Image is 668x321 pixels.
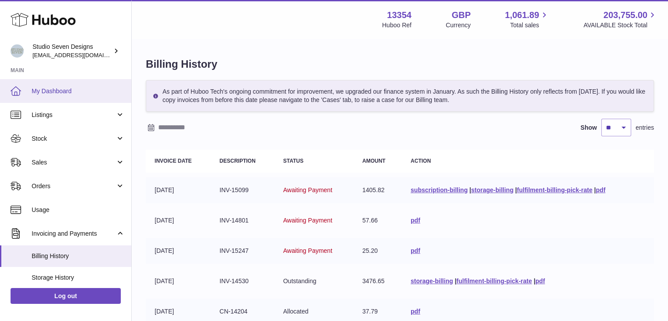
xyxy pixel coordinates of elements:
span: | [455,277,456,285]
a: storage-billing [411,277,453,285]
a: fulfilment-billing-pick-rate [517,186,592,193]
a: 1,061.89 Total sales [505,9,549,29]
span: Usage [32,206,125,214]
img: contact.studiosevendesigns@gmail.com [11,44,24,58]
span: [EMAIL_ADDRESS][DOMAIN_NAME] [32,51,129,58]
span: Outstanding [283,277,317,285]
div: Currency [446,21,471,29]
span: Awaiting Payment [283,186,332,193]
td: [DATE] [146,238,211,264]
a: Log out [11,288,121,304]
td: INV-14801 [211,208,274,233]
td: INV-15247 [211,238,274,264]
strong: GBP [451,9,470,21]
td: 1405.82 [354,177,402,203]
strong: Status [283,158,303,164]
span: My Dashboard [32,87,125,95]
td: [DATE] [146,268,211,294]
h1: Billing History [146,57,654,71]
span: Billing History [32,252,125,260]
span: Orders [32,182,116,190]
div: Studio Seven Designs [32,43,112,59]
a: pdf [411,247,420,254]
a: storage-billing [471,186,513,193]
td: 57.66 [354,208,402,233]
a: pdf [596,186,606,193]
span: | [594,186,596,193]
strong: Amount [362,158,386,164]
strong: 13354 [387,9,412,21]
td: INV-15099 [211,177,274,203]
a: 203,755.00 AVAILABLE Stock Total [583,9,657,29]
td: INV-14530 [211,268,274,294]
strong: Action [411,158,431,164]
span: | [469,186,471,193]
span: Listings [32,111,116,119]
span: | [534,277,535,285]
span: entries [636,124,654,132]
span: Total sales [510,21,549,29]
td: 25.20 [354,238,402,264]
span: AVAILABLE Stock Total [583,21,657,29]
a: subscription-billing [411,186,468,193]
span: Storage History [32,274,125,282]
td: [DATE] [146,208,211,233]
strong: Invoice Date [155,158,191,164]
td: 3476.65 [354,268,402,294]
span: | [515,186,517,193]
span: 1,061.89 [505,9,539,21]
span: Allocated [283,308,309,315]
span: 203,755.00 [603,9,647,21]
div: As part of Huboo Tech's ongoing commitment for improvement, we upgraded our finance system in Jan... [146,80,654,112]
span: Invoicing and Payments [32,230,116,238]
a: pdf [411,308,420,315]
a: pdf [411,217,420,224]
a: pdf [535,277,545,285]
span: Awaiting Payment [283,247,332,254]
td: [DATE] [146,177,211,203]
span: Awaiting Payment [283,217,332,224]
span: Sales [32,158,116,167]
label: Show [581,124,597,132]
a: fulfilment-billing-pick-rate [456,277,532,285]
span: Stock [32,135,116,143]
div: Huboo Ref [382,21,412,29]
strong: Description [220,158,256,164]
